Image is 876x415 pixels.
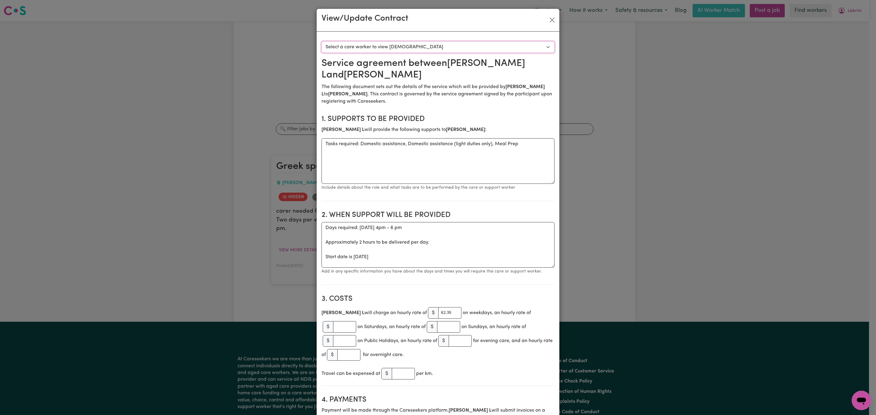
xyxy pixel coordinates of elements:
[427,321,437,333] span: $
[428,307,439,319] span: $
[323,335,333,347] span: $
[322,310,364,315] b: [PERSON_NAME] L
[322,396,554,404] h2: 4. Payments
[322,14,408,24] h3: View/Update Contract
[327,349,338,361] span: $
[322,126,554,133] p: will provide the following supports to :
[322,185,515,190] small: Include details about the role and what tasks are to be performed by the care or support worker
[322,138,554,184] textarea: Tasks required: Domestic assistance, Domestic assistance (light duties only), Meal Prep
[322,295,554,304] h2: 3. Costs
[322,58,554,81] h2: Service agreement between [PERSON_NAME] L and [PERSON_NAME]
[547,15,557,25] button: Close
[438,335,449,347] span: $
[446,127,485,132] b: [PERSON_NAME]
[322,367,554,381] div: Travel can be expensed at per km.
[322,222,554,268] textarea: Days required: [DATE] 4pm - 6 pm Approximately 2 hours to be delivered per day. Start date is [DATE]
[322,211,554,220] h2: 2. When support will be provided
[322,269,542,274] small: Add in any specific information you have about the days and times you will require this care or s...
[381,368,392,379] span: $
[449,408,492,413] b: [PERSON_NAME] L
[322,115,554,124] h2: 1. Supports to be provided
[852,391,871,410] iframe: Button to launch messaging window, conversation in progress
[323,321,333,333] span: $
[322,306,554,362] div: will charge an hourly rate of on weekdays, an hourly rate of on Saturdays, an hourly rate of on S...
[328,92,367,97] b: [PERSON_NAME]
[322,127,364,132] b: [PERSON_NAME] L
[322,83,554,105] p: The following document sets out the details of the service which will be provided by to . This co...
